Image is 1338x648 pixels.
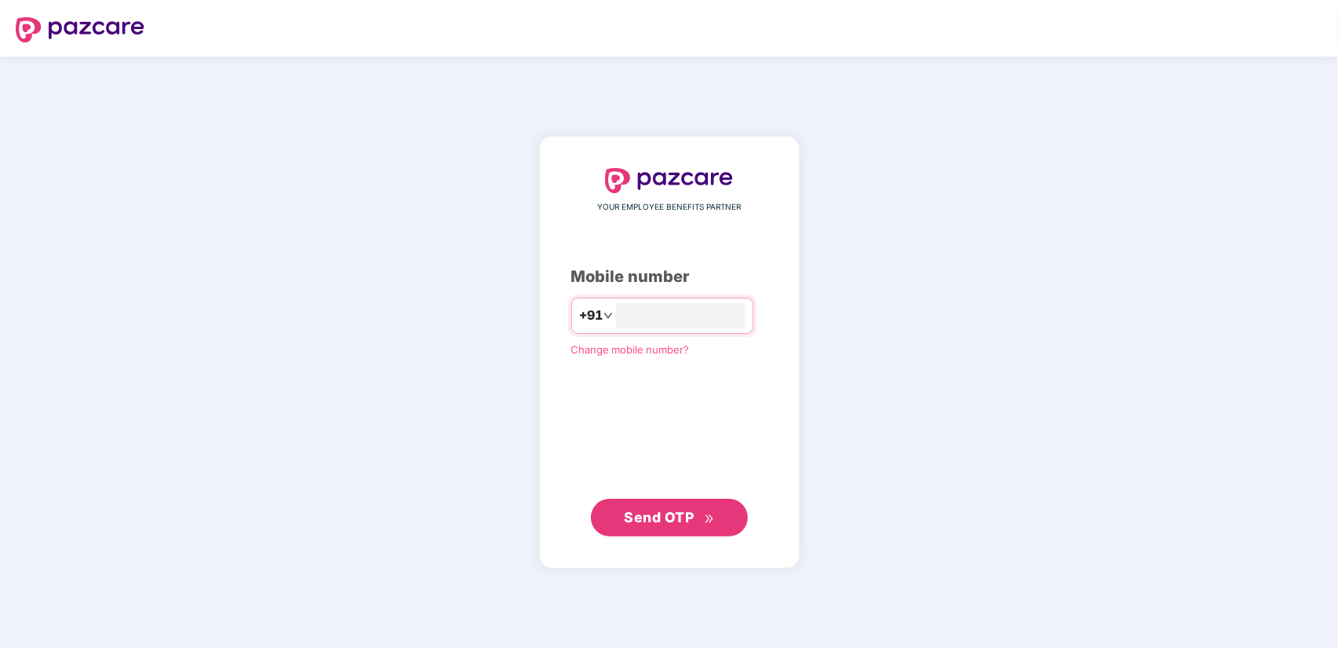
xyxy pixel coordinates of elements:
[624,509,694,525] span: Send OTP
[605,168,734,193] img: logo
[16,17,144,42] img: logo
[571,343,690,356] a: Change mobile number?
[597,201,741,214] span: YOUR EMPLOYEE BENEFITS PARTNER
[571,265,767,289] div: Mobile number
[704,514,714,524] span: double-right
[603,311,613,320] span: down
[591,499,748,536] button: Send OTPdouble-right
[580,306,603,325] span: +91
